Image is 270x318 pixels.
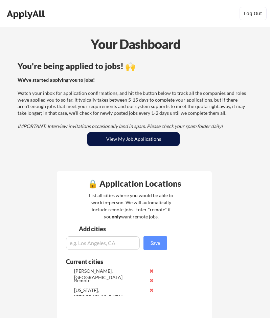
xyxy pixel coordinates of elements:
div: Current cities [66,259,160,265]
em: IMPORTANT: Interview invitations occasionally land in spam. Please check your spam folder daily! [18,123,223,129]
div: Add cities [79,226,182,232]
div: [PERSON_NAME], [GEOGRAPHIC_DATA] [74,268,145,281]
div: List all cities where you would be able to work in-person. We will automatically include remote j... [85,192,178,220]
strong: We've started applying you to jobs! [18,77,95,83]
button: Save [143,236,167,250]
div: [US_STATE], [GEOGRAPHIC_DATA] [74,287,145,300]
div: Your Dashboard [1,34,270,54]
div: 🔒 Application Locations [71,180,197,188]
strong: only [112,214,121,219]
div: Remote [74,277,145,284]
input: e.g. Los Angeles, CA [66,236,140,250]
div: You're being applied to jobs! 🙌 [18,62,249,70]
button: Log Out [240,7,267,20]
div: Watch your inbox for application confirmations, and hit the button below to track all the compani... [18,77,247,130]
div: ApplyAll [7,8,47,20]
button: View My Job Applications [87,132,180,146]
